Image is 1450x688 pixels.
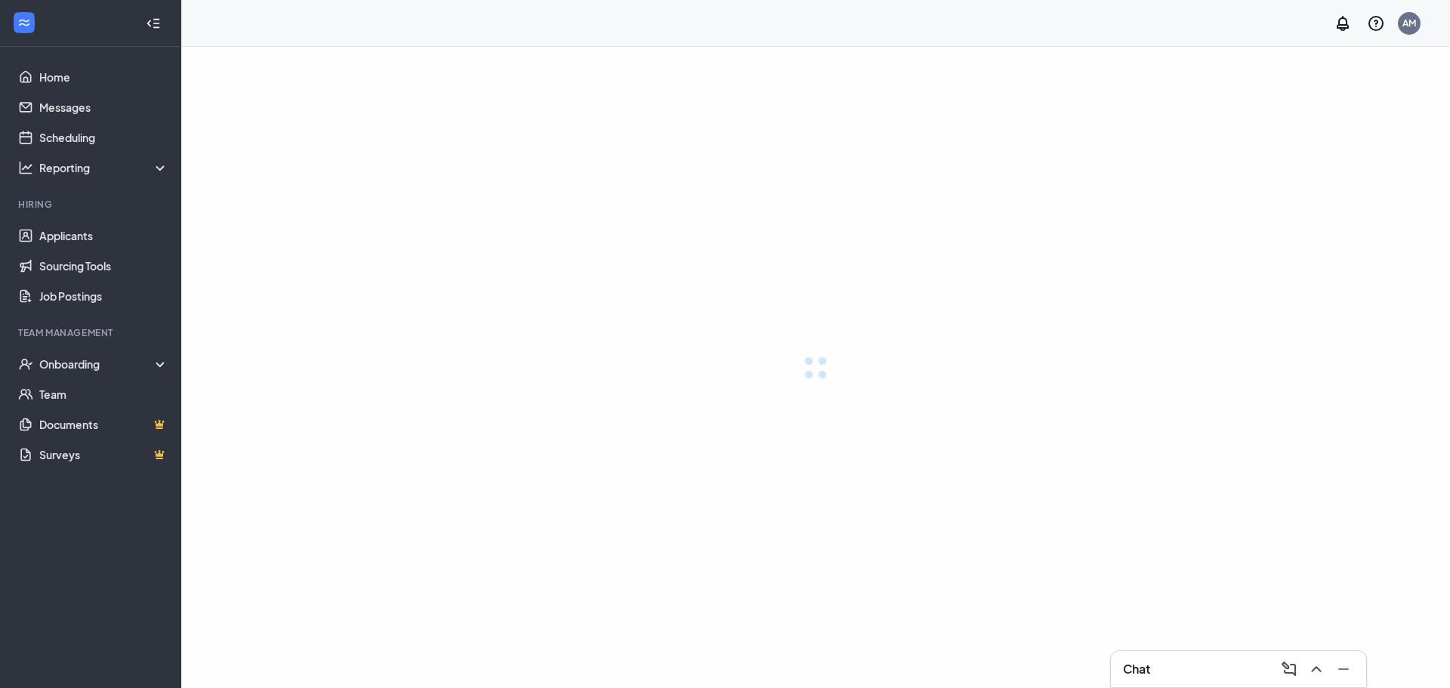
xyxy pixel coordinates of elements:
[39,379,168,409] a: Team
[18,326,165,339] div: Team Management
[18,160,33,175] svg: Analysis
[1123,661,1150,677] h3: Chat
[1402,17,1416,29] div: AM
[39,122,168,153] a: Scheduling
[39,440,168,470] a: SurveysCrown
[39,409,168,440] a: DocumentsCrown
[39,356,169,372] div: Onboarding
[1280,660,1298,678] svg: ComposeMessage
[39,92,168,122] a: Messages
[39,160,169,175] div: Reporting
[1367,14,1385,32] svg: QuestionInfo
[1276,657,1300,681] button: ComposeMessage
[1330,657,1354,681] button: Minimize
[1334,14,1352,32] svg: Notifications
[1307,660,1325,678] svg: ChevronUp
[18,198,165,211] div: Hiring
[39,281,168,311] a: Job Postings
[18,356,33,372] svg: UserCheck
[1334,660,1353,678] svg: Minimize
[1303,657,1327,681] button: ChevronUp
[39,251,168,281] a: Sourcing Tools
[39,62,168,92] a: Home
[146,16,161,31] svg: Collapse
[39,221,168,251] a: Applicants
[17,15,32,30] svg: WorkstreamLogo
